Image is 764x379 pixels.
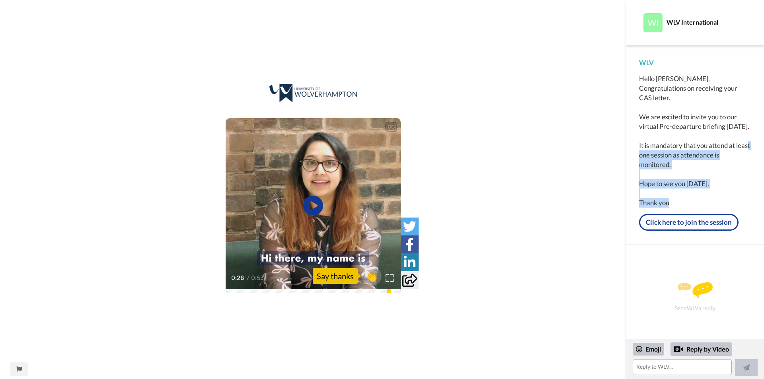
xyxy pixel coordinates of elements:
[386,274,394,282] img: Full screen
[633,343,664,356] div: Emoji
[639,74,751,208] div: Hello [PERSON_NAME], Congratulations on receiving your CAS letter. We are excited to invite you t...
[269,84,357,102] img: 0a2bfc76-1499-422d-ad4e-557cedd87c03
[247,273,249,283] span: /
[674,344,683,354] div: Reply by Video
[313,268,358,284] div: Say thanks
[362,267,382,285] button: 👏
[362,270,382,282] span: 👏
[251,273,265,283] span: 0:53
[639,58,751,68] div: WLV
[231,273,245,283] span: 0:28
[670,342,732,356] div: Reply by Video
[386,123,396,131] div: CC
[637,258,753,335] div: Send WLV a reply.
[643,13,663,32] img: Profile Image
[639,214,739,231] a: Click here to join the session
[667,18,751,26] div: WLV International
[678,282,713,298] img: message.svg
